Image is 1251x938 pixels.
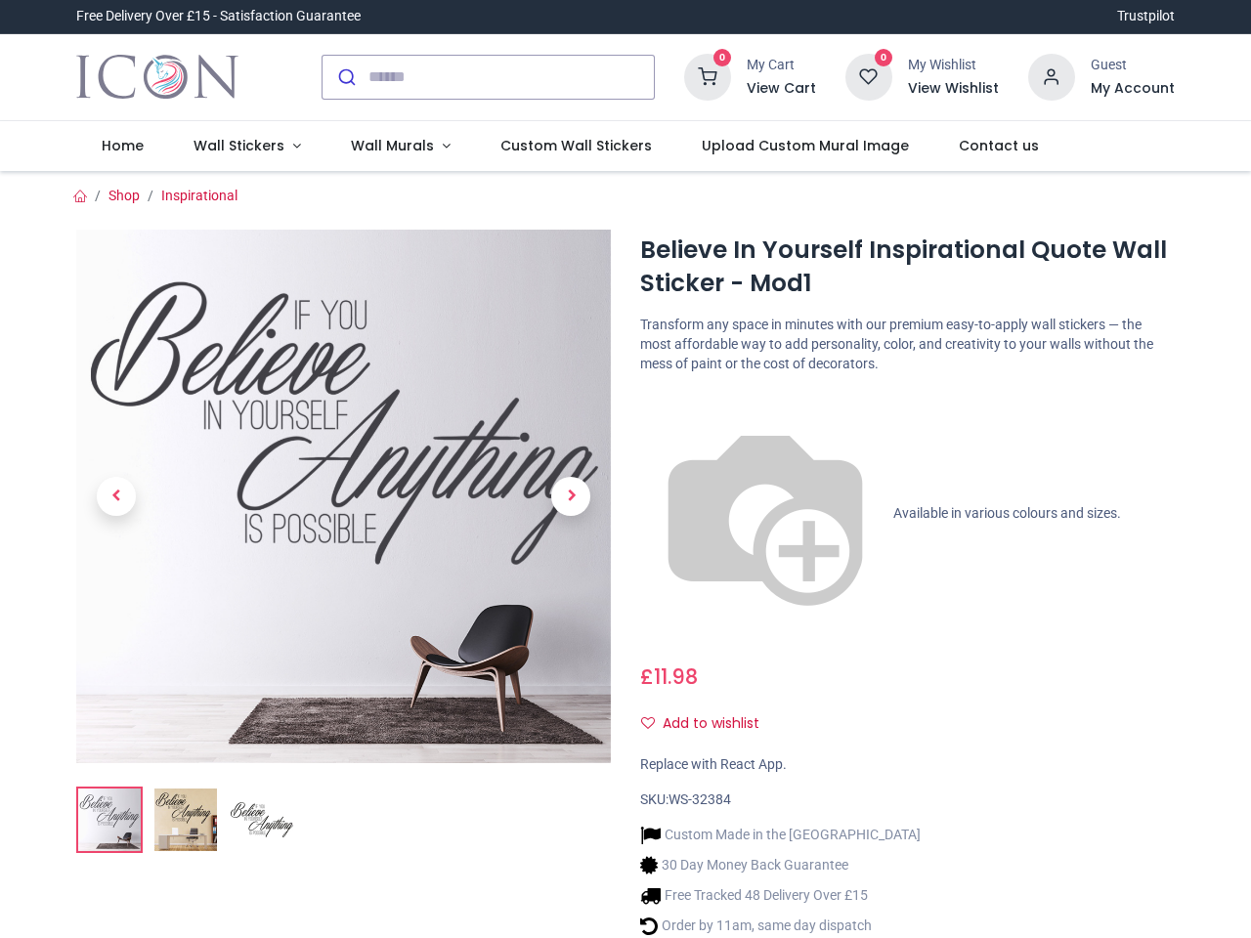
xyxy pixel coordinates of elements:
div: My Wishlist [908,56,999,75]
span: Custom Wall Stickers [500,136,652,155]
img: Believe In Yourself Inspirational Quote Wall Sticker - Mod1 [76,230,611,764]
a: Previous [76,310,156,684]
a: My Account [1091,79,1175,99]
span: Contact us [959,136,1039,155]
li: Order by 11am, same day dispatch [640,916,921,936]
span: Upload Custom Mural Image [702,136,909,155]
a: View Wishlist [908,79,999,99]
li: 30 Day Money Back Guarantee [640,855,921,875]
div: Replace with React App. [640,755,1175,775]
a: 0 [845,67,892,83]
span: Previous [97,477,136,516]
img: WS-32384-02 [154,789,217,851]
span: WS-32384 [669,791,731,807]
a: Shop [108,188,140,203]
span: Wall Stickers [194,136,284,155]
a: Logo of Icon Wall Stickers [76,50,237,105]
img: Believe In Yourself Inspirational Quote Wall Sticker - Mod1 [78,789,141,851]
button: Add to wishlistAdd to wishlist [640,707,776,741]
div: Free Delivery Over £15 - Satisfaction Guarantee [76,7,361,26]
img: color-wheel.png [640,389,890,639]
h1: Believe In Yourself Inspirational Quote Wall Sticker - Mod1 [640,234,1175,301]
span: Available in various colours and sizes. [893,505,1121,521]
span: Home [102,136,144,155]
li: Free Tracked 48 Delivery Over £15 [640,885,921,906]
a: Inspirational [161,188,237,203]
button: Submit [323,56,368,99]
p: Transform any space in minutes with our premium easy-to-apply wall stickers — the most affordable... [640,316,1175,373]
img: WS-32384-03 [231,789,293,851]
a: 0 [684,67,731,83]
div: SKU: [640,790,1175,810]
a: Trustpilot [1117,7,1175,26]
div: My Cart [747,56,816,75]
sup: 0 [875,49,893,67]
a: Wall Murals [325,121,475,172]
a: Wall Stickers [169,121,326,172]
span: Wall Murals [351,136,434,155]
li: Custom Made in the [GEOGRAPHIC_DATA] [640,825,921,845]
img: Icon Wall Stickers [76,50,237,105]
sup: 0 [713,49,732,67]
i: Add to wishlist [641,716,655,730]
div: Guest [1091,56,1175,75]
span: Next [551,477,590,516]
a: Next [531,310,611,684]
span: 11.98 [654,662,698,691]
span: £ [640,662,698,691]
a: View Cart [747,79,816,99]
